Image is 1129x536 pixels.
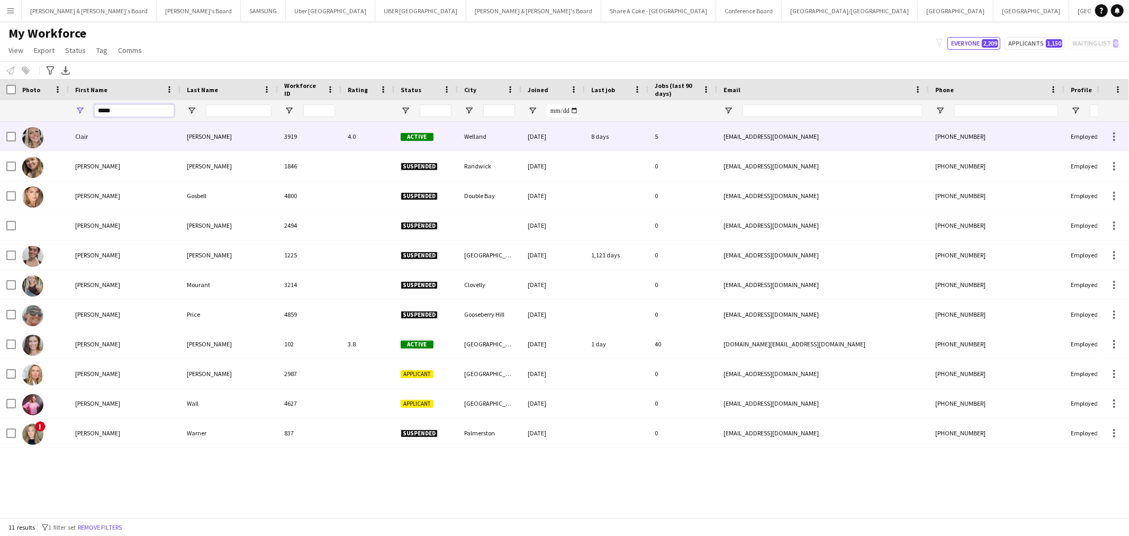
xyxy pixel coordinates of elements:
div: [DATE] [521,122,585,151]
div: 0 [648,151,717,181]
span: Rating [348,86,368,94]
img: Clair Petersen [22,127,43,148]
span: Joined [528,86,548,94]
input: City Filter Input [483,104,515,117]
div: Gooseberry Hill [458,300,521,329]
button: Open Filter Menu [464,106,474,115]
div: [GEOGRAPHIC_DATA] [458,329,521,359]
span: 1 filter set [48,523,76,531]
a: View [4,43,28,57]
div: 0 [648,418,717,448]
input: Status Filter Input [420,104,451,117]
div: [EMAIL_ADDRESS][DOMAIN_NAME] [717,240,929,270]
button: Open Filter Menu [1071,106,1080,115]
div: [PHONE_NUMBER] [929,329,1064,359]
div: [PERSON_NAME] [69,240,180,270]
div: 3214 [278,270,341,299]
div: [EMAIL_ADDRESS][DOMAIN_NAME] [717,389,929,418]
button: Open Filter Menu [528,106,537,115]
div: 1846 [278,151,341,181]
img: Claire Urquhart [22,364,43,386]
span: Email [724,86,740,94]
span: Suspended [401,252,438,260]
div: 8 days [585,122,648,151]
div: 2494 [278,211,341,240]
img: Claire Gosbell [22,186,43,208]
div: [DATE] [521,300,585,329]
div: [PERSON_NAME] [69,418,180,448]
a: Status [61,43,90,57]
div: [PHONE_NUMBER] [929,240,1064,270]
a: Tag [92,43,112,57]
div: [DOMAIN_NAME][EMAIL_ADDRESS][DOMAIN_NAME] [717,329,929,359]
img: Claire Donohoe [22,157,43,178]
div: [DATE] [521,240,585,270]
span: Jobs (last 90 days) [655,82,698,97]
button: Conference Board [716,1,782,21]
div: 102 [278,329,341,359]
div: [DATE] [521,270,585,299]
button: [GEOGRAPHIC_DATA]/[GEOGRAPHIC_DATA] [782,1,918,21]
div: 1,121 days [585,240,648,270]
button: [PERSON_NAME]'s Board [157,1,241,21]
div: 0 [648,300,717,329]
input: Workforce ID Filter Input [303,104,335,117]
img: Claire Price [22,305,43,326]
a: Comms [114,43,146,57]
div: 0 [648,211,717,240]
span: First Name [75,86,107,94]
div: Double Bay [458,181,521,210]
div: [DATE] [521,418,585,448]
span: Suspended [401,281,438,289]
span: Applicant [401,400,433,408]
div: [PERSON_NAME] [69,359,180,388]
span: Suspended [401,192,438,200]
div: [PHONE_NUMBER] [929,122,1064,151]
div: 4800 [278,181,341,210]
input: Email Filter Input [743,104,923,117]
button: Open Filter Menu [401,106,410,115]
span: Suspended [401,163,438,171]
div: [PHONE_NUMBER] [929,181,1064,210]
div: [PERSON_NAME] [180,151,278,181]
div: [PERSON_NAME] [180,240,278,270]
div: [GEOGRAPHIC_DATA] [458,359,521,388]
div: [EMAIL_ADDRESS][DOMAIN_NAME] [717,181,929,210]
span: Applicant [401,370,433,378]
button: [PERSON_NAME] & [PERSON_NAME]'s Board [466,1,601,21]
div: [PERSON_NAME] [69,151,180,181]
div: [PERSON_NAME] [180,122,278,151]
span: Active [401,341,433,349]
div: 0 [648,359,717,388]
div: [PERSON_NAME] [180,329,278,359]
div: [PHONE_NUMBER] [929,300,1064,329]
button: Share A Coke - [GEOGRAPHIC_DATA] [601,1,716,21]
div: 0 [648,240,717,270]
div: Clair [69,122,180,151]
div: Price [180,300,278,329]
span: Suspended [401,222,438,230]
button: [GEOGRAPHIC_DATA] [993,1,1069,21]
span: Comms [118,46,142,55]
div: [PERSON_NAME] [69,300,180,329]
div: [PHONE_NUMBER] [929,389,1064,418]
button: Open Filter Menu [75,106,85,115]
div: [DATE] [521,211,585,240]
div: [EMAIL_ADDRESS][DOMAIN_NAME] [717,270,929,299]
input: Joined Filter Input [547,104,579,117]
div: [PERSON_NAME] [69,389,180,418]
div: [PERSON_NAME] [180,211,278,240]
div: 0 [648,181,717,210]
div: Wall [180,389,278,418]
span: Status [65,46,86,55]
img: Claire Jones [22,246,43,267]
div: [DATE] [521,329,585,359]
span: Last job [591,86,615,94]
div: Clovelly [458,270,521,299]
div: 3.8 [341,329,394,359]
div: 0 [648,389,717,418]
div: 4859 [278,300,341,329]
div: 2987 [278,359,341,388]
span: Suspended [401,311,438,319]
div: [GEOGRAPHIC_DATA] [458,240,521,270]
